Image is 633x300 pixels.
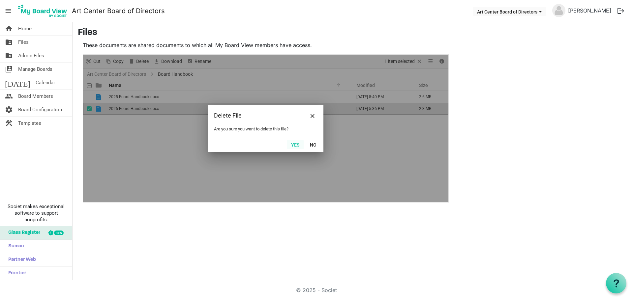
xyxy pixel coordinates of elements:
span: folder_shared [5,36,13,49]
div: Delete File [214,111,297,121]
span: Glass Register [5,226,40,239]
span: Admin Files [18,49,44,62]
span: Home [18,22,32,35]
button: Close [308,111,317,121]
a: [PERSON_NAME] [565,4,614,17]
span: Frontier [5,267,26,280]
span: home [5,22,13,35]
span: Board Members [18,90,53,103]
div: Are you sure you want to delete this file? [214,126,317,131]
a: © 2025 - Societ [296,287,337,293]
a: My Board View Logo [16,3,72,19]
span: Files [18,36,29,49]
span: menu [2,5,15,17]
span: construction [5,117,13,130]
span: Board Configuration [18,103,62,116]
span: Calendar [36,76,55,89]
span: [DATE] [5,76,30,89]
span: people [5,90,13,103]
button: Yes [287,140,304,149]
p: These documents are shared documents to which all My Board View members have access. [83,41,449,49]
h3: Files [78,27,628,39]
span: settings [5,103,13,116]
img: no-profile-picture.svg [552,4,565,17]
span: folder_shared [5,49,13,62]
button: Art Center Board of Directors dropdownbutton [473,7,546,16]
a: Art Center Board of Directors [72,4,165,17]
span: Sumac [5,240,24,253]
div: new [54,231,64,235]
button: No [306,140,321,149]
button: logout [614,4,628,18]
span: Partner Web [5,253,36,266]
span: Manage Boards [18,63,52,76]
img: My Board View Logo [16,3,69,19]
span: Societ makes exceptional software to support nonprofits. [3,203,69,223]
span: Templates [18,117,41,130]
span: switch_account [5,63,13,76]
